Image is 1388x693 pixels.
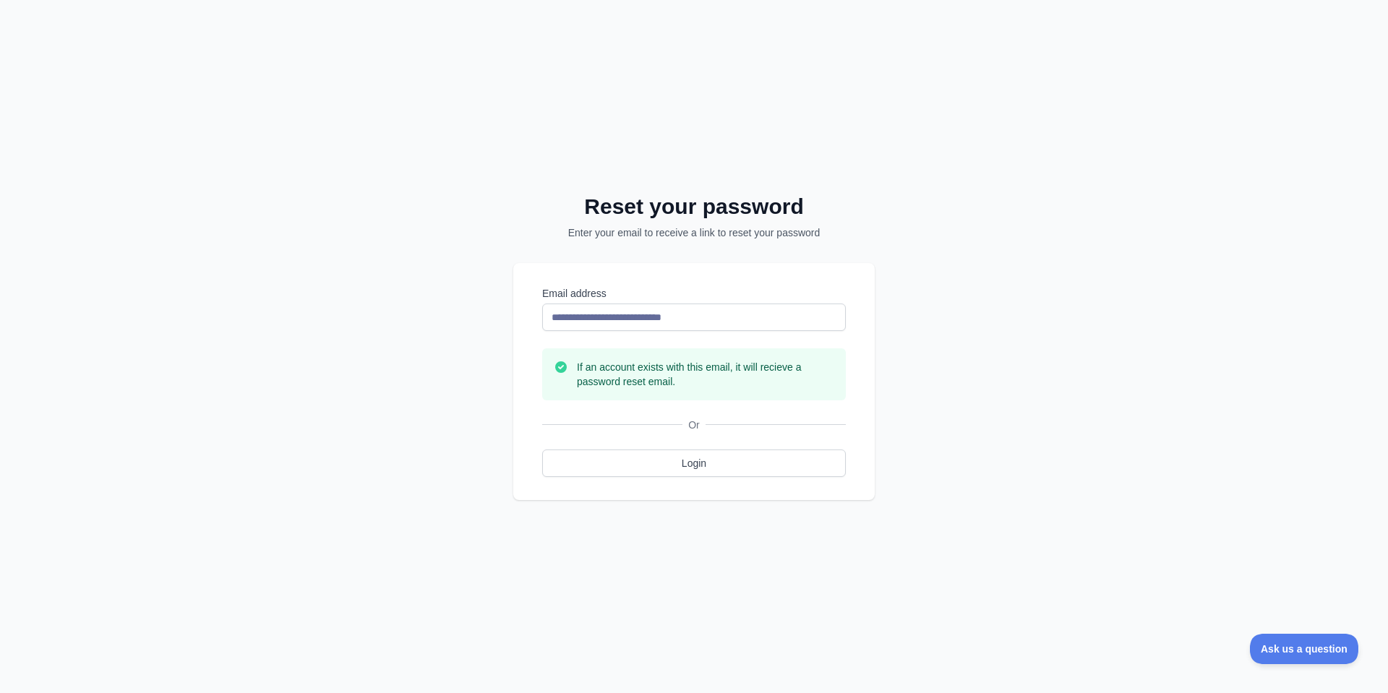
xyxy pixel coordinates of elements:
[1250,634,1359,664] iframe: Toggle Customer Support
[532,225,856,240] p: Enter your email to receive a link to reset your password
[682,418,706,432] span: Or
[577,360,834,389] h3: If an account exists with this email, it will recieve a password reset email.
[542,449,846,477] a: Login
[542,286,846,301] label: Email address
[532,194,856,220] h2: Reset your password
